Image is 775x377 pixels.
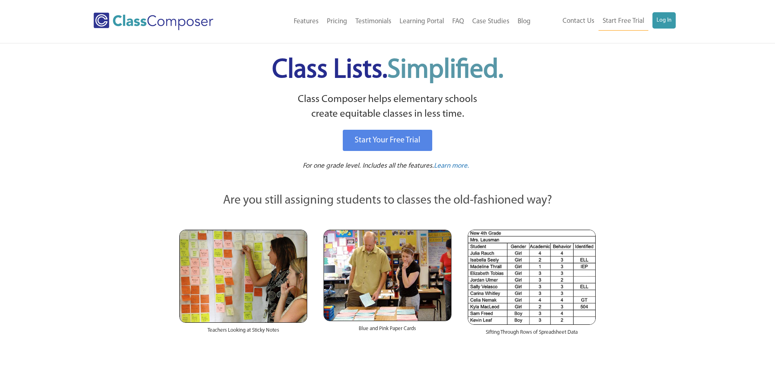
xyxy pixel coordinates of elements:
a: Blog [514,13,535,31]
a: FAQ [448,13,468,31]
a: Learn more. [434,161,469,171]
p: Class Composer helps elementary schools create equitable classes in less time. [178,92,597,122]
span: Learn more. [434,162,469,169]
div: Teachers Looking at Sticky Notes [179,323,307,342]
a: Start Free Trial [599,12,648,31]
nav: Header Menu [535,12,676,31]
a: Pricing [323,13,351,31]
span: Simplified. [387,57,503,84]
p: Are you still assigning students to classes the old-fashioned way? [179,192,596,210]
span: Start Your Free Trial [355,136,420,144]
img: Blue and Pink Paper Cards [324,230,451,321]
div: Blue and Pink Paper Cards [324,321,451,341]
img: Class Composer [94,13,213,30]
img: Spreadsheets [468,230,596,325]
a: Log In [652,12,676,29]
span: For one grade level. Includes all the features. [303,162,434,169]
span: Class Lists. [272,57,503,84]
img: Teachers Looking at Sticky Notes [179,230,307,323]
nav: Header Menu [247,13,535,31]
a: Start Your Free Trial [343,130,432,151]
a: Case Studies [468,13,514,31]
a: Features [290,13,323,31]
a: Testimonials [351,13,395,31]
div: Sifting Through Rows of Spreadsheet Data [468,325,596,344]
a: Learning Portal [395,13,448,31]
a: Contact Us [558,12,599,30]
